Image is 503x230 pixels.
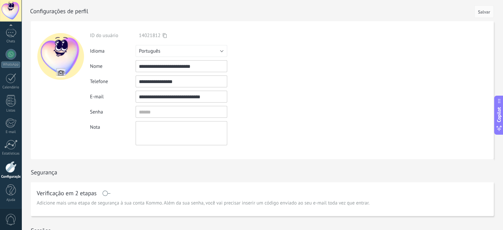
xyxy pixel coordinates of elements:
[478,10,490,14] span: Salvar
[1,130,21,134] div: E-mail
[90,109,136,115] div: Senha
[474,5,494,18] button: Salvar
[90,48,136,54] div: Idioma
[496,107,502,122] span: Copilot
[136,45,227,57] button: Português
[139,48,160,54] span: Português
[37,200,369,207] span: Adicione mais uma etapa de segurança à sua conta Kommo. Além da sua senha, você vai precisar inse...
[31,168,57,176] h1: Segurança
[1,198,21,202] div: Ajuda
[90,78,136,85] div: Telefone
[1,85,21,90] div: Calendário
[90,121,136,130] div: Nota
[1,62,20,68] div: WhatsApp
[1,109,21,113] div: Listas
[1,39,21,44] div: Chats
[1,152,21,156] div: Estatísticas
[1,175,21,179] div: Configurações
[139,32,160,39] span: 14021812
[90,63,136,69] div: Nome
[90,94,136,100] div: E-mail
[37,191,97,196] h1: Verificação em 2 etapas
[90,32,136,39] div: ID do usuário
